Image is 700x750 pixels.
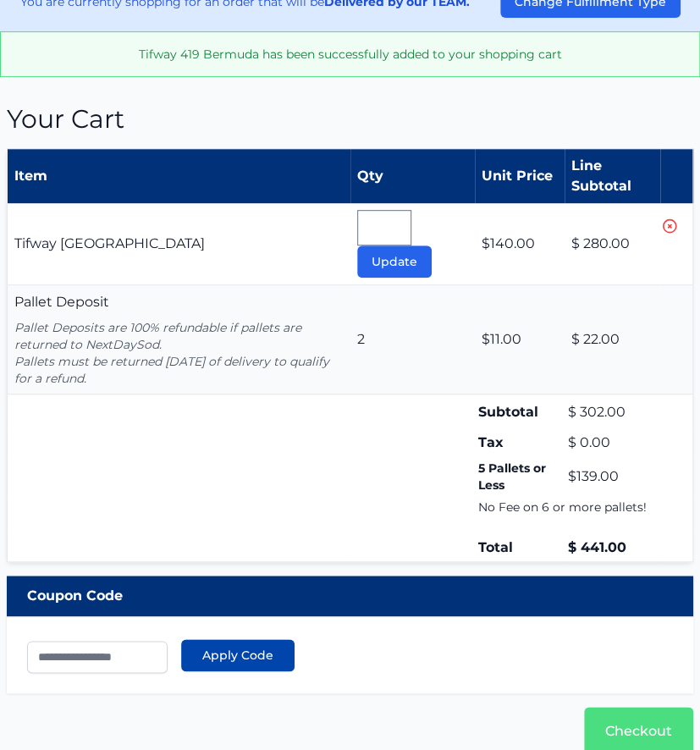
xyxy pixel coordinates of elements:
[8,203,350,285] td: Tifway [GEOGRAPHIC_DATA]
[8,149,350,204] th: Item
[8,285,350,394] td: Pallet Deposit
[478,499,657,516] p: No Fee on 6 or more pallets!
[181,639,295,671] button: Apply Code
[475,203,565,285] td: $140.00
[565,534,660,562] td: $ 441.00
[202,647,273,664] span: Apply Code
[565,394,660,430] td: $ 302.00
[7,576,693,616] div: Coupon Code
[7,104,693,135] h1: Your Cart
[357,245,432,278] button: Update
[475,534,565,562] td: Total
[565,285,660,394] td: $ 22.00
[475,285,565,394] td: $11.00
[475,456,565,497] td: 5 Pallets or Less
[565,203,660,285] td: $ 280.00
[565,456,660,497] td: $139.00
[565,149,660,204] th: Line Subtotal
[350,149,475,204] th: Qty
[350,285,475,394] td: 2
[14,46,686,63] p: Tifway 419 Bermuda has been successfully added to your shopping cart
[475,429,565,456] td: Tax
[475,149,565,204] th: Unit Price
[14,319,344,387] p: Pallet Deposits are 100% refundable if pallets are returned to NextDaySod. Pallets must be return...
[565,429,660,456] td: $ 0.00
[475,394,565,430] td: Subtotal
